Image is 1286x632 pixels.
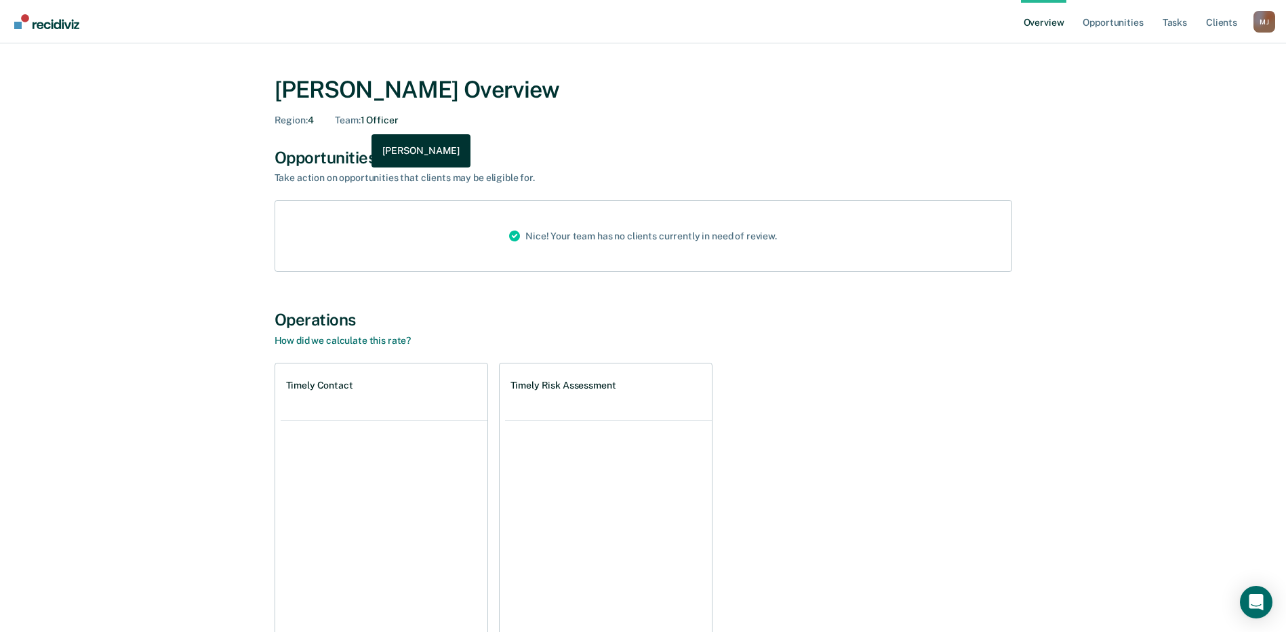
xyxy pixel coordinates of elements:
div: [PERSON_NAME] Overview [275,76,1012,104]
span: Team : [335,115,360,125]
div: 4 [275,115,314,126]
div: M J [1253,11,1275,33]
h1: Timely Risk Assessment [510,380,616,391]
div: Opportunities [275,148,1012,167]
span: Region : [275,115,308,125]
h1: Timely Contact [286,380,353,391]
div: 1 Officer [335,115,398,126]
div: Take action on opportunities that clients may be eligible for. [275,172,749,184]
button: Profile dropdown button [1253,11,1275,33]
img: Recidiviz [14,14,79,29]
a: How did we calculate this rate? [275,335,411,346]
div: Nice! Your team has no clients currently in need of review. [498,201,788,271]
div: Operations [275,310,1012,330]
div: Open Intercom Messenger [1240,586,1272,618]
